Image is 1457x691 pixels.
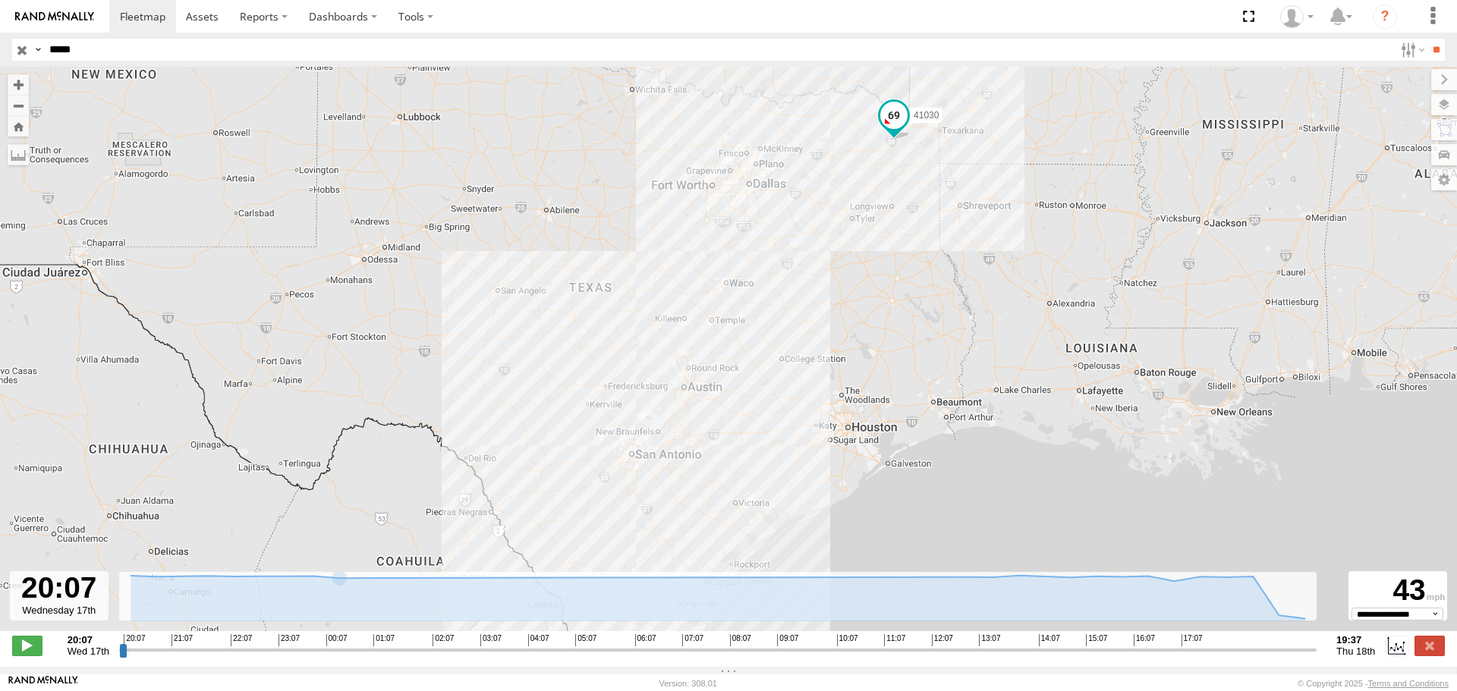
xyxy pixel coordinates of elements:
strong: 20:07 [68,634,109,645]
label: Close [1415,636,1445,655]
label: Search Filter Options [1395,39,1427,61]
label: Measure [8,144,29,165]
div: Caseta Laredo TX [1275,5,1319,28]
span: 06:07 [635,634,656,646]
button: Zoom in [8,74,29,95]
span: 02:07 [433,634,454,646]
div: © Copyright 2025 - [1298,679,1449,688]
span: 05:07 [575,634,596,646]
span: 09:07 [777,634,798,646]
i: ? [1373,5,1397,29]
div: 43 [1351,573,1445,608]
span: 22:07 [231,634,252,646]
span: 04:07 [528,634,549,646]
label: Map Settings [1431,169,1457,190]
span: 11:07 [884,634,905,646]
span: 12:07 [932,634,953,646]
span: 20:07 [124,634,145,646]
span: 00:07 [326,634,348,646]
span: 23:07 [278,634,300,646]
span: 16:07 [1134,634,1155,646]
strong: 19:37 [1336,634,1375,645]
span: Wed 17th Sep 2025 [68,645,109,657]
button: Zoom out [8,95,29,116]
div: Version: 308.01 [659,679,717,688]
span: 15:07 [1086,634,1107,646]
span: Thu 18th Sep 2025 [1336,645,1375,657]
span: 13:07 [979,634,1000,646]
a: Visit our Website [8,676,78,691]
img: rand-logo.svg [15,11,94,22]
a: Terms and Conditions [1368,679,1449,688]
button: Zoom Home [8,116,29,137]
label: Play/Stop [12,636,42,655]
span: 17:07 [1182,634,1203,646]
span: 01:07 [373,634,395,646]
span: 08:07 [730,634,751,646]
span: 21:07 [172,634,193,646]
span: 03:07 [480,634,502,646]
span: 41030 [914,110,939,121]
label: Search Query [32,39,44,61]
span: 07:07 [682,634,703,646]
span: 14:07 [1039,634,1060,646]
span: 10:07 [837,634,858,646]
